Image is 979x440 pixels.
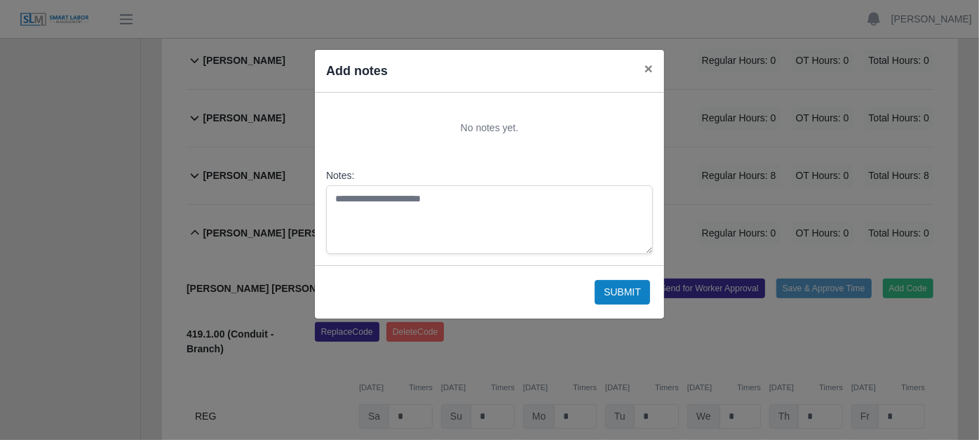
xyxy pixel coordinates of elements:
[633,50,664,87] button: Close
[326,104,653,152] div: No notes yet.
[644,60,653,76] span: ×
[326,168,653,182] label: Notes:
[595,280,650,305] button: Submit
[326,61,388,81] h4: Add notes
